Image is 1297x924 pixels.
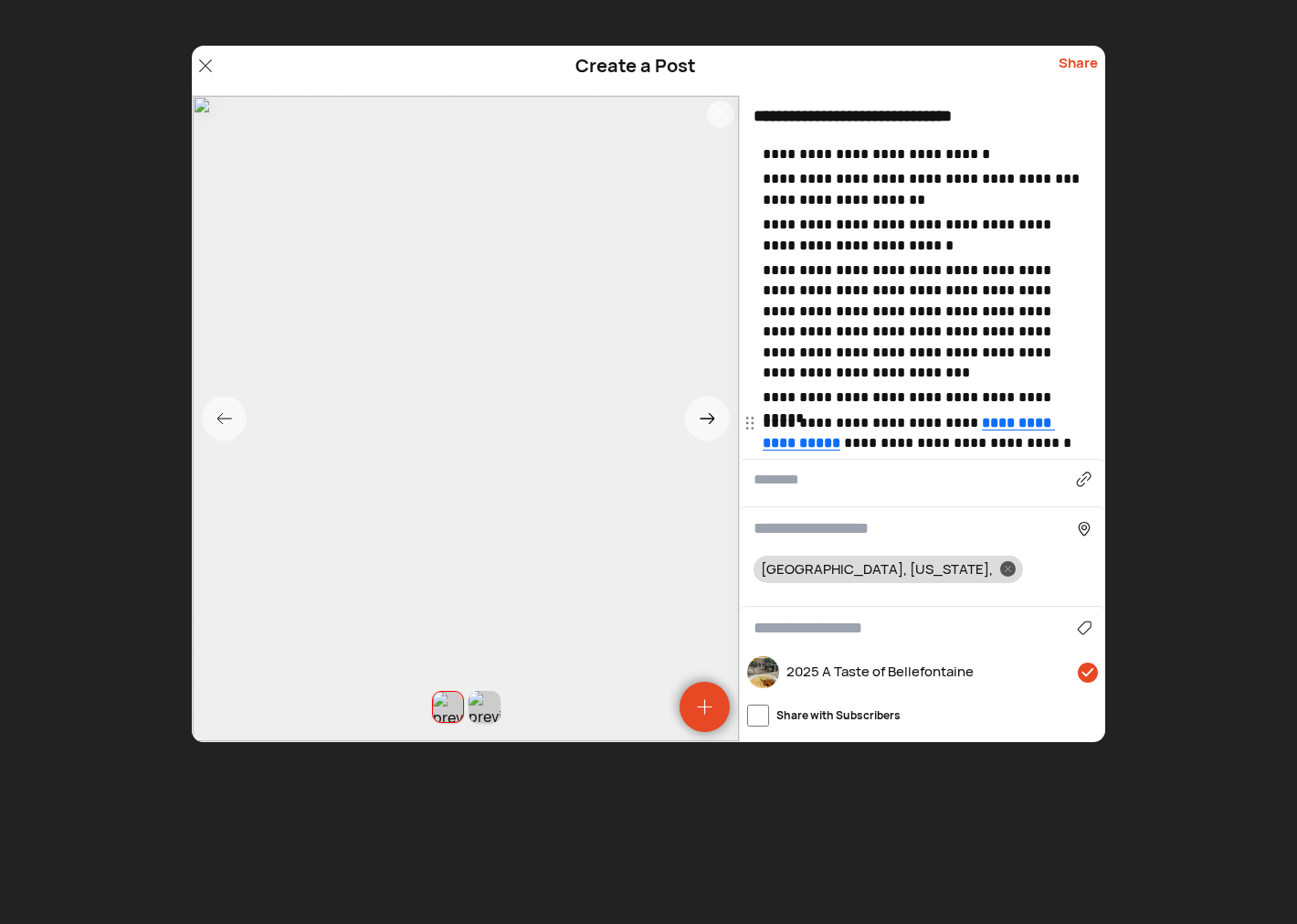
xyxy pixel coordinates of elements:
[1059,53,1098,88] div: Share
[776,708,901,724] p: Share with Subscribers
[761,559,993,580] div: [GEOGRAPHIC_DATA], [US_STATE],
[747,656,779,694] img: resizeImage
[193,96,739,741] img: c22c5e22-0d3a-45d9-bd4d-b82382a23769
[786,662,1070,683] div: 2025 A Taste of Bellefontaine
[575,53,696,79] p: Create a Post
